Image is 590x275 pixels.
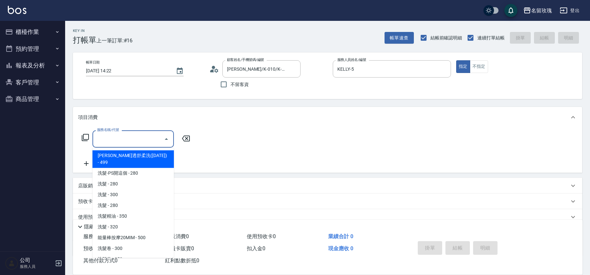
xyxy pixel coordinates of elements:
span: 預收卡販賣 0 [83,245,112,252]
label: 服務人員姓名/編號 [337,57,366,62]
p: 店販銷售 [78,182,98,189]
p: 隱藏業績明細 [84,224,113,230]
button: Choose date, selected date is 2025-09-24 [172,63,188,79]
span: 洗髮 - 320 [92,222,174,232]
p: 項目消費 [78,114,98,121]
label: 帳單日期 [86,60,100,65]
span: 使用預收卡 0 [247,233,276,239]
button: 報表及分析 [3,57,63,74]
span: 洗髮 - 280 [92,200,174,211]
label: 顧客姓名/手機號碼/編號 [227,57,264,62]
span: 會員卡販賣 0 [165,245,194,252]
span: 連續打單結帳 [477,35,505,41]
span: 洗髮精油 - 350 [92,211,174,222]
button: 指定 [456,60,470,73]
div: 預收卡販賣 [73,194,582,209]
label: 服務名稱/代號 [97,127,119,132]
span: 扣入金 0 [247,245,265,252]
h5: 公司 [20,257,53,264]
span: 洗髮 - 280 [92,179,174,189]
div: 使用預收卡 [73,209,582,225]
button: 客戶管理 [3,74,63,91]
h2: Key In [73,29,96,33]
span: 不留客資 [231,81,249,88]
button: save [504,4,517,17]
input: YYYY/MM/DD hh:mm [86,65,169,76]
span: 洗髮-PS開這個 - 280 [92,168,174,179]
button: 商品管理 [3,91,63,108]
span: 能量棒按摩20MIM - 500 [92,232,174,243]
div: 項目消費 [73,107,582,128]
button: 櫃檯作業 [3,23,63,40]
span: 業績合計 0 [328,233,353,239]
button: 名留玫瑰 [521,4,555,17]
div: 店販銷售 [73,178,582,194]
span: 洗髮卷 - 250 [92,254,174,265]
button: 帳單速查 [385,32,414,44]
p: 服務人員 [20,264,53,269]
span: 結帳前確認明細 [430,35,462,41]
span: 現金應收 0 [328,245,353,252]
button: 不指定 [470,60,488,73]
button: 預約管理 [3,40,63,57]
button: 登出 [557,5,582,17]
span: [PERSON_NAME]透舒柔洗([DATE]) - 499 [92,150,174,168]
button: Close [161,134,172,144]
span: 服務消費 0 [83,233,107,239]
p: 預收卡販賣 [78,198,103,205]
h3: 打帳單 [73,36,96,45]
img: Logo [8,6,26,14]
img: Person [5,257,18,270]
span: 紅利點數折抵 0 [165,257,199,264]
div: 名留玫瑰 [531,7,552,15]
p: 使用預收卡 [78,214,103,221]
span: 洗髮卷 - 300 [92,243,174,254]
span: 上一筆訂單:#16 [96,36,133,45]
span: 店販消費 0 [165,233,189,239]
span: 洗髮 - 300 [92,189,174,200]
span: 其他付款方式 0 [83,257,118,264]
